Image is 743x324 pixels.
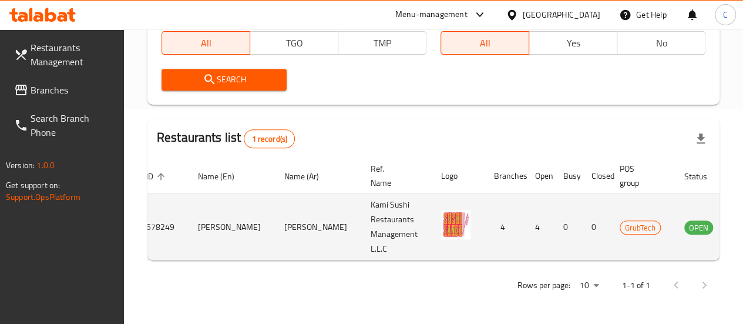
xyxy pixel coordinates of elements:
[244,129,295,148] div: Total records count
[526,194,554,260] td: 4
[582,194,610,260] td: 0
[162,31,250,55] button: All
[171,72,278,87] span: Search
[582,158,610,194] th: Closed
[189,194,275,260] td: [PERSON_NAME]
[554,194,582,260] td: 0
[534,35,613,52] span: Yes
[6,178,60,193] span: Get support on:
[517,278,570,293] p: Rows per page:
[526,158,554,194] th: Open
[146,169,169,183] span: ID
[361,194,432,260] td: Kami Sushi Restaurants Management L.L.C
[684,221,713,235] div: OPEN
[255,35,334,52] span: TGO
[441,31,529,55] button: All
[554,158,582,194] th: Busy
[441,210,470,239] img: Sushi Sando
[622,35,701,52] span: No
[31,41,115,69] span: Restaurants Management
[5,76,124,104] a: Branches
[723,8,728,21] span: C
[275,194,361,260] td: [PERSON_NAME]
[622,278,650,293] p: 1-1 of 1
[244,133,294,145] span: 1 record(s)
[162,69,287,91] button: Search
[167,35,246,52] span: All
[620,221,660,235] span: GrubTech
[523,8,600,21] div: [GEOGRAPHIC_DATA]
[338,31,426,55] button: TMP
[684,169,722,183] span: Status
[485,194,526,260] td: 4
[432,158,485,194] th: Logo
[31,83,115,97] span: Branches
[529,31,617,55] button: Yes
[395,8,468,22] div: Menu-management
[6,189,80,205] a: Support.OpsPlatform
[36,158,55,173] span: 1.0.0
[620,162,661,190] span: POS group
[485,158,526,194] th: Branches
[157,129,295,148] h2: Restaurants list
[617,31,705,55] button: No
[575,277,603,295] div: Rows per page:
[31,111,115,139] span: Search Branch Phone
[343,35,422,52] span: TMP
[137,194,189,260] td: 678249
[5,34,124,76] a: Restaurants Management
[446,35,525,52] span: All
[6,158,35,173] span: Version:
[371,162,418,190] span: Ref. Name
[284,169,334,183] span: Name (Ar)
[5,104,124,146] a: Search Branch Phone
[250,31,338,55] button: TGO
[687,125,715,153] div: Export file
[684,221,713,235] span: OPEN
[198,169,250,183] span: Name (En)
